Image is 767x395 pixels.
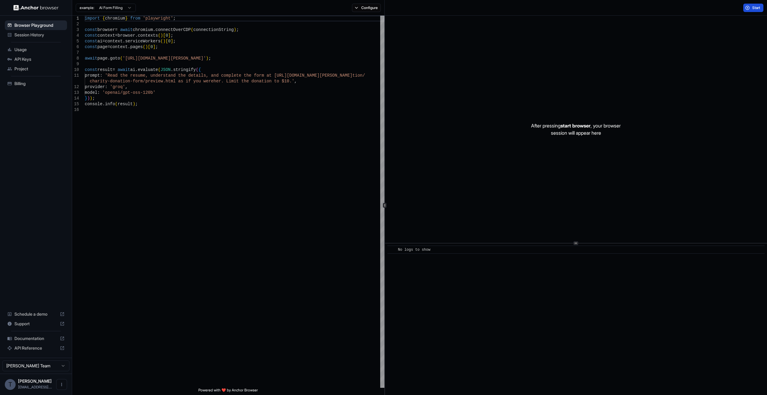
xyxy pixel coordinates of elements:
[97,56,108,61] span: page
[72,33,79,38] div: 4
[166,33,168,38] span: 0
[148,44,150,49] span: [
[123,56,206,61] span: '[URL][DOMAIN_NAME][PERSON_NAME]'
[153,27,155,32] span: .
[85,33,97,38] span: const
[97,44,108,49] span: page
[115,102,118,106] span: (
[125,16,127,21] span: }
[14,311,57,317] span: Schedule a demo
[128,44,130,49] span: .
[97,67,112,72] span: result
[110,44,128,49] span: context
[108,44,110,49] span: =
[18,385,52,389] span: tom3030@gmail.com
[743,4,763,12] button: Start
[133,27,153,32] span: chromium
[5,45,67,54] div: Usage
[72,50,79,56] div: 7
[87,96,90,101] span: )
[143,16,173,21] span: 'playwright'
[125,39,160,44] span: serviceWorkers
[85,39,97,44] span: const
[160,33,163,38] span: )
[102,16,105,21] span: {
[14,335,57,341] span: Documentation
[234,27,236,32] span: )
[171,67,173,72] span: .
[5,379,16,390] div: T
[90,96,92,101] span: )
[198,67,201,72] span: {
[135,67,138,72] span: .
[97,90,100,95] span: :
[72,96,79,101] div: 14
[143,44,145,49] span: (
[145,44,148,49] span: )
[153,44,155,49] span: ]
[72,101,79,107] div: 15
[72,21,79,27] div: 2
[14,32,65,38] span: Session History
[102,90,155,95] span: 'openai/gpt-oss-120b'
[155,44,158,49] span: ;
[160,67,171,72] span: JSON
[118,102,133,106] span: result
[191,27,193,32] span: (
[85,90,97,95] span: model
[14,345,57,351] span: API Reference
[531,122,621,136] p: After pressing , your browser session will appear here
[72,67,79,73] div: 10
[72,38,79,44] div: 5
[133,102,135,106] span: )
[138,67,158,72] span: evaluate
[5,319,67,329] div: Support
[72,107,79,113] div: 16
[160,39,163,44] span: (
[72,61,79,67] div: 9
[56,379,67,390] button: Open menu
[105,84,107,89] span: :
[108,56,110,61] span: .
[97,27,115,32] span: browser
[72,90,79,96] div: 13
[102,39,105,44] span: =
[120,27,133,32] span: await
[158,33,160,38] span: (
[5,309,67,319] div: Schedule a demo
[14,81,65,87] span: Billing
[100,73,102,78] span: :
[198,388,258,395] span: Powered with ❤️ by Anchor Browser
[123,39,125,44] span: .
[85,96,87,101] span: }
[110,56,120,61] span: goto
[352,4,381,12] button: Configure
[85,56,97,61] span: await
[85,67,97,72] span: const
[72,27,79,33] div: 3
[173,16,176,21] span: ;
[80,5,94,10] span: example:
[158,67,160,72] span: (
[231,73,352,78] span: lete the form at [URL][DOMAIN_NAME][PERSON_NAME]
[14,66,65,72] span: Project
[97,33,115,38] span: context
[135,33,138,38] span: .
[105,73,231,78] span: 'Read the resume, understand the details, and comp
[135,102,138,106] span: ;
[166,39,168,44] span: [
[193,27,234,32] span: connectionString
[85,102,102,106] span: console
[105,102,115,106] span: info
[14,321,57,327] span: Support
[14,22,65,28] span: Browser Playground
[196,67,198,72] span: (
[97,39,102,44] span: ai
[294,79,297,84] span: ,
[85,73,100,78] span: prompt
[150,44,153,49] span: 0
[155,27,191,32] span: connectOverCDP
[561,123,591,129] span: start browser
[163,33,165,38] span: [
[213,79,294,84] span: her. Limit the donation to $10.'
